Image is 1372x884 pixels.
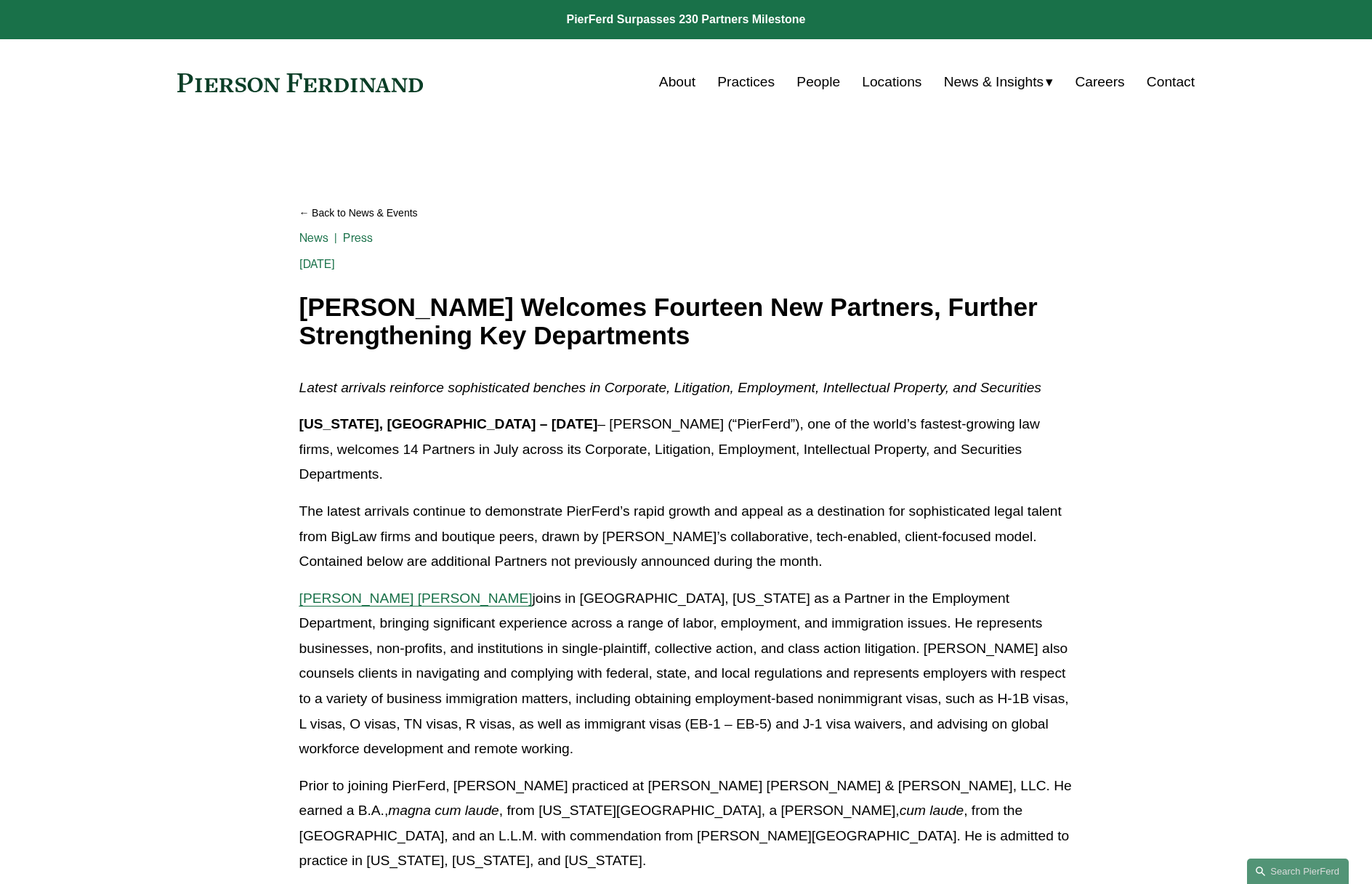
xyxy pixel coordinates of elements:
p: Prior to joining PierFerd, [PERSON_NAME] practiced at [PERSON_NAME] [PERSON_NAME] & [PERSON_NAME]... [299,774,1073,874]
h1: [PERSON_NAME] Welcomes Fourteen New Partners, Further Strengthening Key Departments [299,293,1073,349]
span: News & Insights [944,70,1044,95]
a: Back to News & Events [299,200,1073,226]
a: Practices [717,68,775,96]
strong: [US_STATE], [GEOGRAPHIC_DATA] – [DATE] [299,416,598,431]
a: folder dropdown [944,68,1054,96]
em: cum laude [900,803,964,818]
a: Contact [1147,68,1195,96]
a: People [796,68,840,96]
a: News [299,231,329,245]
em: magna cum laude [388,803,499,818]
a: About [659,68,695,96]
span: [DATE] [299,257,336,271]
a: Press [343,231,373,245]
a: Locations [862,68,921,96]
p: The latest arrivals continue to demonstrate PierFerd’s rapid growth and appeal as a destination f... [299,499,1073,575]
p: joins in [GEOGRAPHIC_DATA], [US_STATE] as a Partner in the Employment Department, bringing signif... [299,586,1073,762]
em: Latest arrivals reinforce sophisticated benches in Corporate, Litigation, Employment, Intellectua... [299,380,1041,395]
a: Search this site [1247,859,1349,884]
p: – [PERSON_NAME] (“PierFerd”), one of the world’s fastest-growing law firms, welcomes 14 Partners ... [299,412,1073,487]
a: [PERSON_NAME] [PERSON_NAME] [299,591,533,606]
a: Careers [1075,68,1124,96]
